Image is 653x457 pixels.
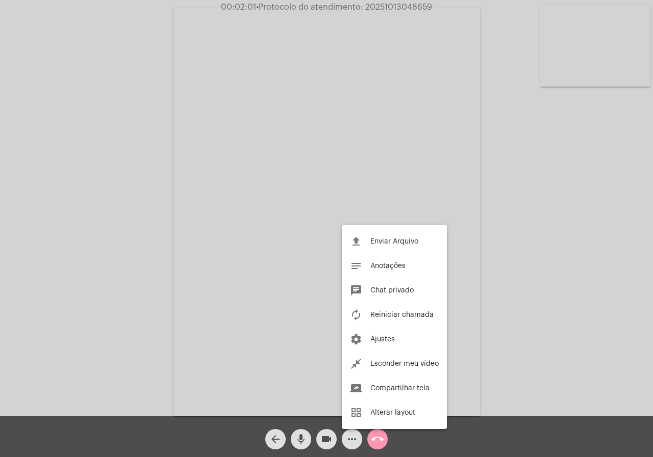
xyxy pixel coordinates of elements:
[350,260,362,272] mat-icon: notes
[370,262,406,270] span: Anotações
[370,287,414,294] span: Chat privado
[370,336,395,343] span: Ajustes
[350,333,362,345] mat-icon: settings
[350,309,362,321] mat-icon: autorenew
[370,385,430,392] span: Compartilhar tela
[350,358,362,370] mat-icon: close_fullscreen
[370,360,439,367] span: Esconder meu vídeo
[350,382,362,394] mat-icon: screen_share
[370,311,434,318] span: Reiniciar chamada
[350,284,362,297] mat-icon: chat
[370,409,415,416] span: Alterar layout
[370,238,418,245] span: Enviar Arquivo
[350,235,362,248] mat-icon: file_upload
[350,407,362,419] mat-icon: grid_view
